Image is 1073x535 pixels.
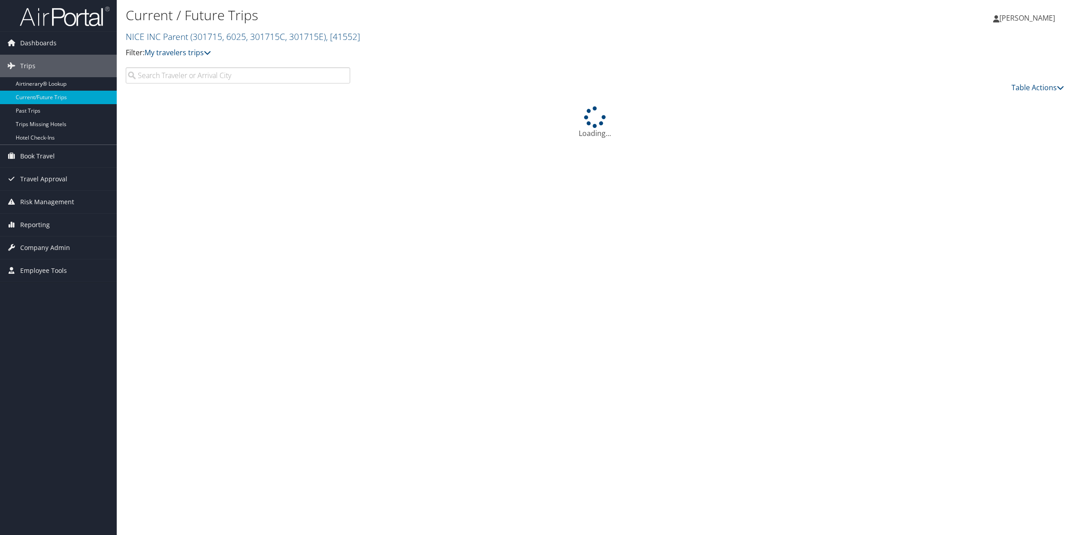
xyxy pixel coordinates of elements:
span: Employee Tools [20,259,67,282]
span: Book Travel [20,145,55,167]
span: ( 301715, 6025, 301715C, 301715E ) [190,31,326,43]
img: airportal-logo.png [20,6,110,27]
span: Company Admin [20,237,70,259]
a: Table Actions [1011,83,1064,92]
div: Loading... [126,106,1064,139]
a: NICE INC Parent [126,31,360,43]
a: My travelers trips [145,48,211,57]
span: , [ 41552 ] [326,31,360,43]
span: Risk Management [20,191,74,213]
span: Travel Approval [20,168,67,190]
span: Reporting [20,214,50,236]
span: Dashboards [20,32,57,54]
p: Filter: [126,47,751,59]
span: [PERSON_NAME] [999,13,1055,23]
input: Search Traveler or Arrival City [126,67,350,83]
span: Trips [20,55,35,77]
a: [PERSON_NAME] [993,4,1064,31]
h1: Current / Future Trips [126,6,751,25]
